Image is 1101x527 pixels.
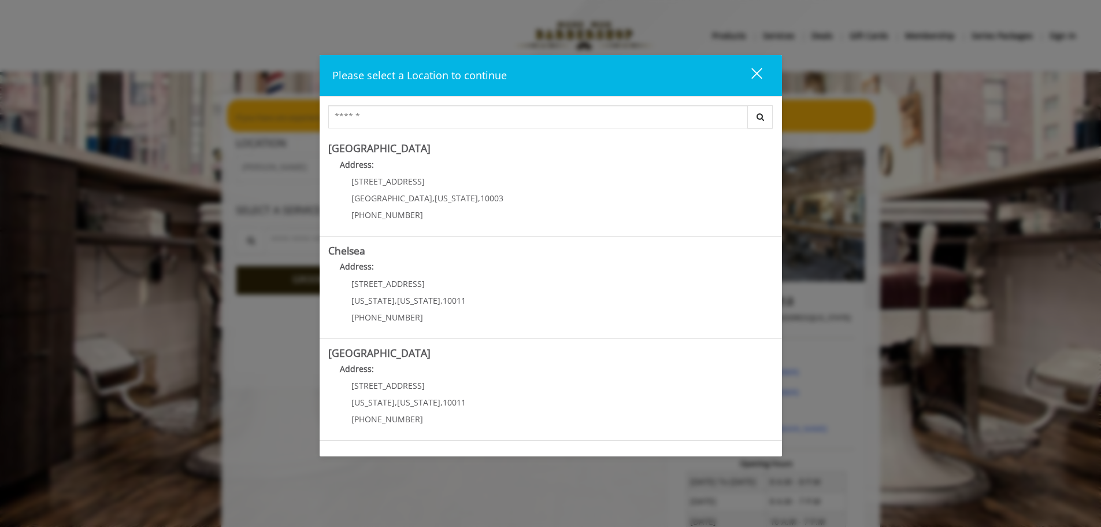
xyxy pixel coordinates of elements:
[351,209,423,220] span: [PHONE_NUMBER]
[351,380,425,391] span: [STREET_ADDRESS]
[351,414,423,425] span: [PHONE_NUMBER]
[328,105,748,128] input: Search Center
[328,346,431,360] b: [GEOGRAPHIC_DATA]
[351,176,425,187] span: [STREET_ADDRESS]
[328,141,431,155] b: [GEOGRAPHIC_DATA]
[340,363,374,374] b: Address:
[395,397,397,408] span: ,
[328,448,364,462] b: Flatiron
[754,113,767,121] i: Search button
[351,193,432,204] span: [GEOGRAPHIC_DATA]
[340,261,374,272] b: Address:
[351,278,425,289] span: [STREET_ADDRESS]
[397,397,440,408] span: [US_STATE]
[443,295,466,306] span: 10011
[351,312,423,323] span: [PHONE_NUMBER]
[328,244,365,257] b: Chelsea
[351,295,395,306] span: [US_STATE]
[397,295,440,306] span: [US_STATE]
[332,68,507,82] span: Please select a Location to continue
[480,193,503,204] span: 10003
[478,193,480,204] span: ,
[440,295,443,306] span: ,
[351,397,395,408] span: [US_STATE]
[440,397,443,408] span: ,
[738,67,761,84] div: close dialog
[432,193,435,204] span: ,
[730,64,769,87] button: close dialog
[340,159,374,170] b: Address:
[395,295,397,306] span: ,
[328,105,773,134] div: Center Select
[443,397,466,408] span: 10011
[435,193,478,204] span: [US_STATE]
